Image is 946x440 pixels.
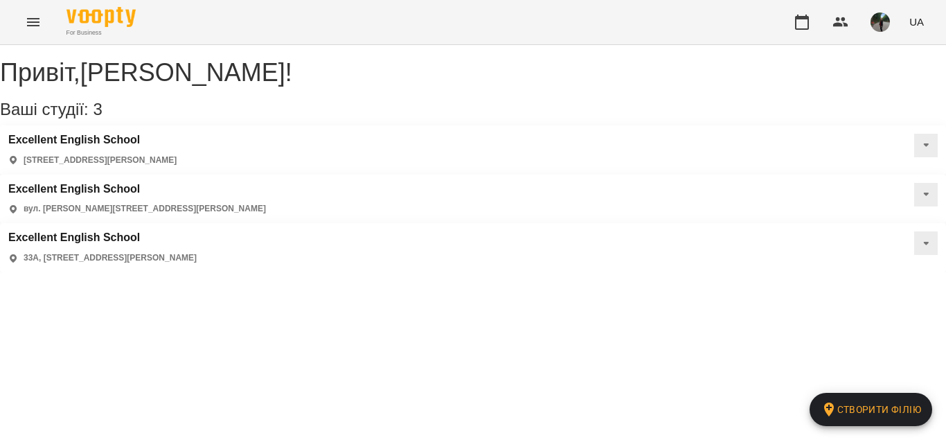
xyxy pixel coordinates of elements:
[8,231,197,244] a: Excellent English School
[24,252,197,264] p: 33A, [STREET_ADDRESS][PERSON_NAME]
[871,12,890,32] img: a4a81a33a2edcf2d52ae485f96d35f02.jpg
[909,15,924,29] span: UA
[93,100,102,118] span: 3
[8,134,177,146] a: Excellent English School
[904,9,929,35] button: UA
[66,28,136,37] span: For Business
[17,6,50,39] button: Menu
[24,203,266,215] p: вул. [PERSON_NAME][STREET_ADDRESS][PERSON_NAME]
[24,155,177,166] p: [STREET_ADDRESS][PERSON_NAME]
[66,7,136,27] img: Voopty Logo
[8,183,266,195] a: Excellent English School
